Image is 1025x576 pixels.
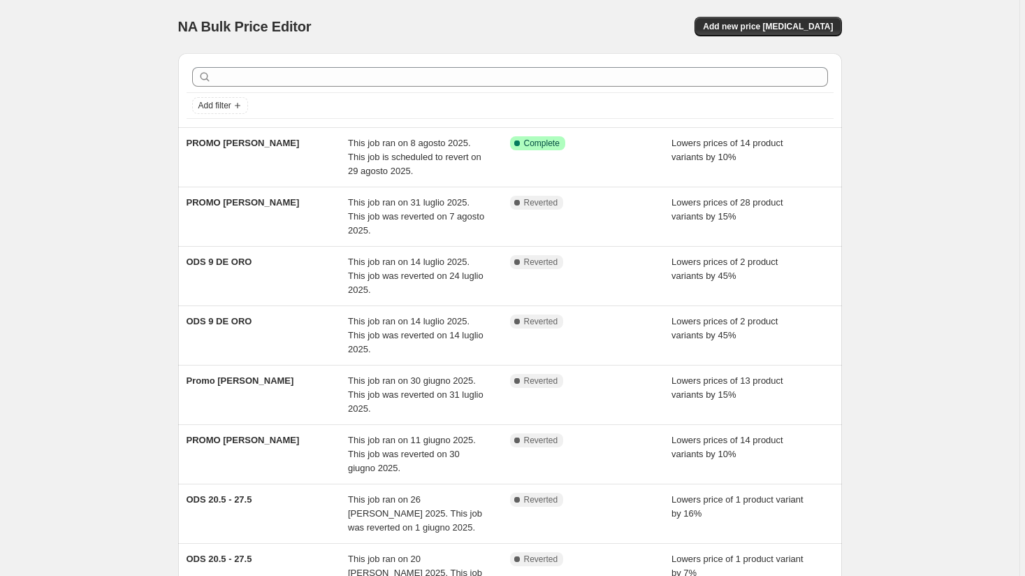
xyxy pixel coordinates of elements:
span: Reverted [524,257,558,268]
button: Add new price [MEDICAL_DATA] [695,17,841,36]
span: Add new price [MEDICAL_DATA] [703,21,833,32]
button: Add filter [192,97,248,114]
span: This job ran on 14 luglio 2025. This job was reverted on 24 luglio 2025. [348,257,484,295]
span: ODS 9 DE ORO [187,257,252,267]
span: This job ran on 30 giugno 2025. This job was reverted on 31 luglio 2025. [348,375,484,414]
span: PROMO [PERSON_NAME] [187,138,300,148]
span: Reverted [524,316,558,327]
span: Lowers prices of 13 product variants by 15% [671,375,783,400]
span: This job ran on 11 giugno 2025. This job was reverted on 30 giugno 2025. [348,435,476,473]
span: Reverted [524,435,558,446]
span: Promo [PERSON_NAME] [187,375,294,386]
span: Reverted [524,197,558,208]
span: This job ran on 31 luglio 2025. This job was reverted on 7 agosto 2025. [348,197,484,236]
span: Lowers prices of 2 product variants by 45% [671,257,778,281]
span: ODS 20.5 - 27.5 [187,554,252,564]
span: This job ran on 14 luglio 2025. This job was reverted on 14 luglio 2025. [348,316,484,354]
span: PROMO [PERSON_NAME] [187,197,300,208]
span: Lowers price of 1 product variant by 16% [671,494,804,519]
span: This job ran on 26 [PERSON_NAME] 2025. This job was reverted on 1 giugno 2025. [348,494,482,533]
span: Reverted [524,494,558,505]
span: PROMO [PERSON_NAME] [187,435,300,445]
span: Lowers prices of 14 product variants by 10% [671,138,783,162]
span: This job ran on 8 agosto 2025. This job is scheduled to revert on 29 agosto 2025. [348,138,481,176]
span: Complete [524,138,560,149]
span: Lowers prices of 2 product variants by 45% [671,316,778,340]
span: ODS 9 DE ORO [187,316,252,326]
span: ODS 20.5 - 27.5 [187,494,252,505]
span: NA Bulk Price Editor [178,19,312,34]
span: Reverted [524,554,558,565]
span: Add filter [198,100,231,111]
span: Lowers prices of 28 product variants by 15% [671,197,783,222]
span: Reverted [524,375,558,387]
span: Lowers prices of 14 product variants by 10% [671,435,783,459]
